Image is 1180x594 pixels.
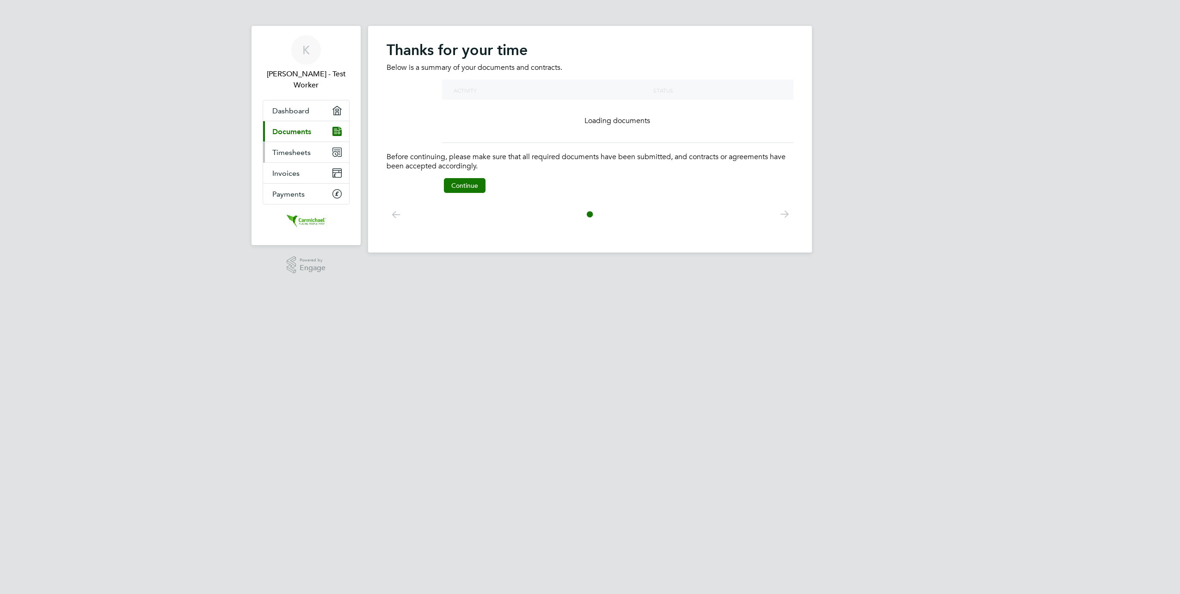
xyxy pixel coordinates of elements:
[263,184,349,204] a: Payments
[387,152,793,172] p: Before continuing, please make sure that all required documents have been submitted, and contract...
[272,127,311,136] span: Documents
[387,41,793,59] h2: Thanks for your time
[444,178,486,193] button: Continue
[263,163,349,183] a: Invoices
[263,100,349,121] a: Dashboard
[272,106,309,115] span: Dashboard
[263,142,349,162] a: Timesheets
[272,190,305,198] span: Payments
[263,35,350,91] a: K[PERSON_NAME] - Test Worker
[387,63,793,73] p: Below is a summary of your documents and contracts.
[300,256,326,264] span: Powered by
[272,169,300,178] span: Invoices
[263,68,350,91] span: Karolina - Test Worker
[287,256,326,274] a: Powered byEngage
[252,26,361,245] nav: Main navigation
[302,44,310,56] span: K
[285,214,327,229] img: carmichael-logo-retina.png
[300,264,326,272] span: Engage
[263,121,349,142] a: Documents
[272,148,311,157] span: Timesheets
[263,214,350,229] a: Go to home page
